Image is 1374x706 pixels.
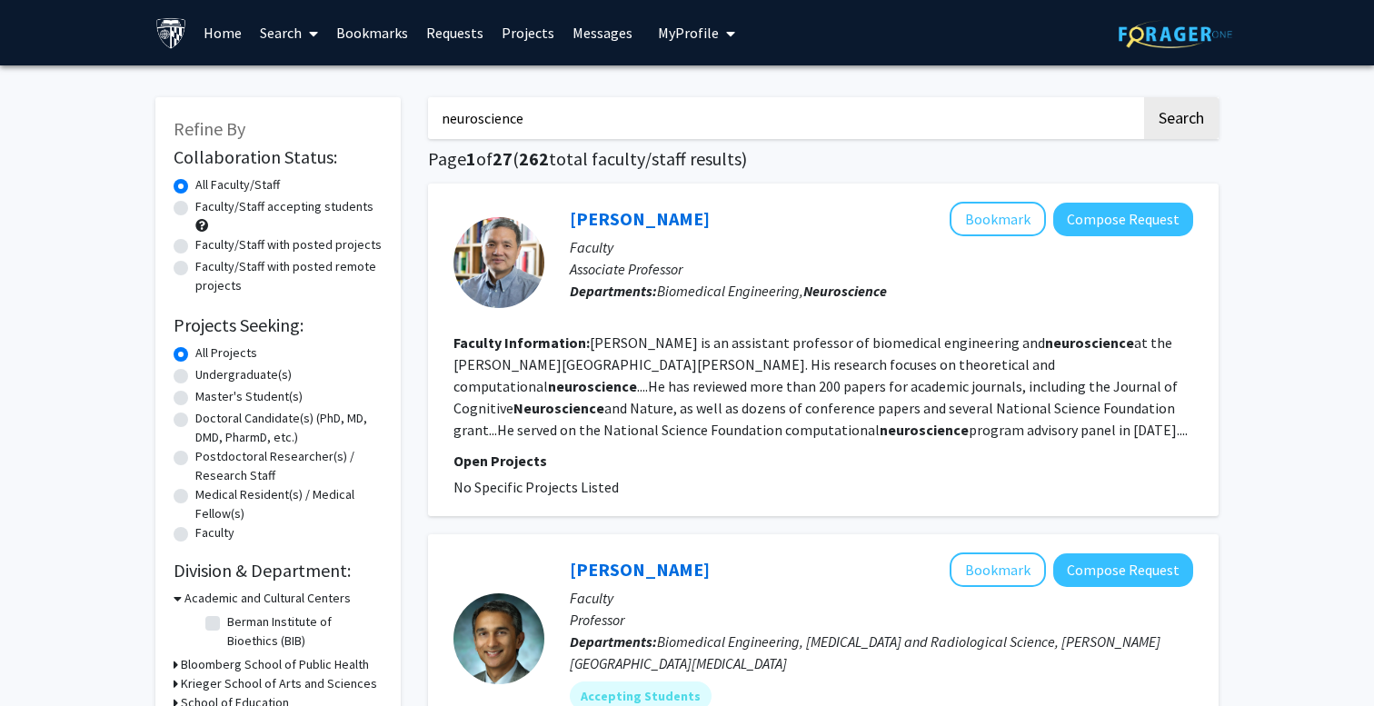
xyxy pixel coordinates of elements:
img: Johns Hopkins University Logo [155,17,187,49]
span: No Specific Projects Listed [453,478,619,496]
p: Open Projects [453,450,1193,472]
label: Master's Student(s) [195,387,303,406]
button: Add Kechen Zhang to Bookmarks [950,202,1046,236]
label: Postdoctoral Researcher(s) / Research Staff [195,447,383,485]
span: 262 [519,147,549,170]
span: Biomedical Engineering, [657,282,887,300]
label: Faculty/Staff with posted projects [195,235,382,254]
label: Berman Institute of Bioethics (BIB) [227,612,378,651]
a: Projects [493,1,563,65]
b: neuroscience [880,421,969,439]
h2: Projects Seeking: [174,314,383,336]
b: Neuroscience [803,282,887,300]
p: Professor [570,609,1193,631]
a: Messages [563,1,642,65]
h3: Bloomberg School of Public Health [181,655,369,674]
a: Search [251,1,327,65]
span: My Profile [658,24,719,42]
button: Compose Request to Arvind Pathak [1053,553,1193,587]
a: Requests [417,1,493,65]
h2: Division & Department: [174,560,383,582]
span: 27 [493,147,513,170]
span: 1 [466,147,476,170]
b: Neuroscience [513,399,604,417]
img: ForagerOne Logo [1119,20,1232,48]
h3: Krieger School of Arts and Sciences [181,674,377,693]
p: Faculty [570,587,1193,609]
button: Add Arvind Pathak to Bookmarks [950,552,1046,587]
label: All Faculty/Staff [195,175,280,194]
span: Refine By [174,117,245,140]
h1: Page of ( total faculty/staff results) [428,148,1219,170]
label: Medical Resident(s) / Medical Fellow(s) [195,485,383,523]
b: Departments: [570,632,657,651]
p: Faculty [570,236,1193,258]
a: Home [194,1,251,65]
label: Doctoral Candidate(s) (PhD, MD, DMD, PharmD, etc.) [195,409,383,447]
a: Bookmarks [327,1,417,65]
iframe: Chat [14,624,77,692]
b: Departments: [570,282,657,300]
b: neuroscience [1045,333,1134,352]
label: Faculty/Staff accepting students [195,197,373,216]
a: [PERSON_NAME] [570,207,710,230]
fg-read-more: [PERSON_NAME] is an assistant professor of biomedical engineering and at the [PERSON_NAME][GEOGRA... [453,333,1188,439]
label: Undergraduate(s) [195,365,292,384]
span: Biomedical Engineering, [MEDICAL_DATA] and Radiological Science, [PERSON_NAME][GEOGRAPHIC_DATA][M... [570,632,1160,672]
button: Search [1144,97,1219,139]
input: Search Keywords [428,97,1141,139]
h3: Academic and Cultural Centers [184,589,351,608]
button: Compose Request to Kechen Zhang [1053,203,1193,236]
b: Faculty Information: [453,333,590,352]
label: All Projects [195,343,257,363]
p: Associate Professor [570,258,1193,280]
label: Faculty/Staff with posted remote projects [195,257,383,295]
label: Faculty [195,523,234,542]
a: [PERSON_NAME] [570,558,710,581]
b: neuroscience [548,377,637,395]
h2: Collaboration Status: [174,146,383,168]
